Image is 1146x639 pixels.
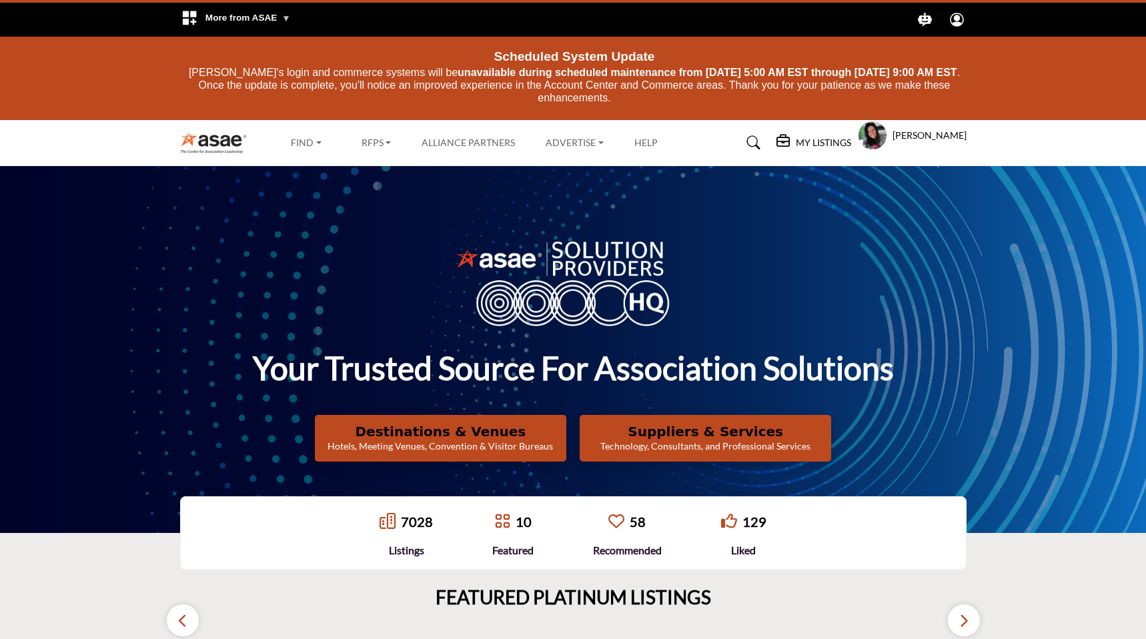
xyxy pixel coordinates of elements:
[584,424,827,440] h2: Suppliers & Services
[630,514,646,530] a: 58
[494,513,510,531] a: Go to Featured
[492,542,534,558] div: Featured
[634,137,658,148] a: Help
[319,440,562,453] p: Hotels, Meeting Venues, Convention & Visitor Bureaus
[352,133,401,152] a: RFPs
[422,137,515,148] a: Alliance Partners
[458,67,957,78] strong: unavailable during scheduled maintenance from [DATE] 5:00 AM EST through [DATE] 9:00 AM EST
[608,513,624,531] a: Go to Recommended
[742,514,766,530] a: 129
[516,514,532,530] a: 10
[173,3,299,37] div: More from ASAE
[721,542,766,558] div: Liked
[584,440,827,453] p: Technology, Consultants, and Professional Services
[593,542,662,558] div: Recommended
[380,542,433,558] div: Listings
[205,13,291,23] span: More from ASAE
[183,66,965,105] p: [PERSON_NAME]'s login and commerce systems will be . Once the update is complete, you'll notice a...
[456,238,690,326] img: image
[281,133,331,152] a: Find
[776,135,851,151] div: My Listings
[734,132,769,153] a: Search
[401,514,433,530] a: 7028
[536,133,613,152] a: Advertise
[436,586,711,609] h2: FEATURED PLATINUM LISTINGS
[796,137,851,149] h5: My Listings
[721,513,737,529] i: Go to Liked
[858,121,887,150] button: Show hide supplier dropdown
[893,129,967,142] h5: [PERSON_NAME]
[319,424,562,440] h2: Destinations & Venues
[180,131,254,153] img: Site Logo
[580,415,831,462] button: Suppliers & Services Technology, Consultants, and Professional Services
[253,348,894,389] h1: Your Trusted Source for Association Solutions
[315,415,566,462] button: Destinations & Venues Hotels, Meeting Venues, Convention & Visitor Bureaus
[183,43,965,66] div: Scheduled System Update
